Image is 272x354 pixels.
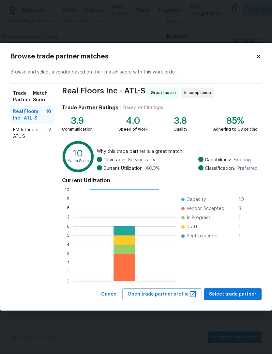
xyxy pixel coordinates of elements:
[48,127,51,140] span: 2
[184,90,214,96] span: In compliance
[13,109,46,122] span: Real Floors Inc - ATL-S
[10,54,256,60] h2: Browse trade partner matches
[67,243,69,247] text: 4
[234,157,251,164] span: Flooring
[62,105,118,111] h4: Trade Partner Ratings
[68,215,69,219] text: 7
[205,157,231,164] span: Capabilities:
[98,289,120,301] button: Cancel
[33,90,51,104] span: Match Score
[68,159,89,163] text: Match Score
[67,206,69,210] text: 8
[10,61,262,84] div: Browse and select a vendor based on their match score with this work order.
[174,126,188,133] div: Quality
[151,90,178,96] span: Great match
[118,126,147,133] div: Speed of work
[46,109,51,122] span: 10
[187,197,206,203] span: Capacity
[62,118,93,124] div: 3.9
[239,215,249,221] span: 1
[65,188,69,192] text: 10
[118,105,123,111] div: |
[146,166,160,172] span: 60.0 %
[123,105,163,111] div: Based on 13 ratings
[67,197,69,201] text: 9
[213,126,258,133] div: Adhering to OD pricing
[122,289,202,301] button: Open trade partner profile
[13,127,48,140] span: RM Interiors - ATL-S
[13,90,33,104] span: Trade Partner
[103,157,125,164] span: Coverage:
[239,206,249,212] span: 3
[187,206,224,212] span: Vendor Accepted
[239,224,249,231] span: 1
[128,157,157,164] span: Services area
[97,149,258,155] span: Why this trade partner is a great match:
[67,261,69,265] text: 2
[213,118,258,124] div: 85%
[73,150,83,158] text: 10
[62,126,93,133] div: Communication
[187,215,211,221] span: In Progress
[62,88,145,98] span: Real Floors Inc - ATL-S
[237,166,258,172] span: Preferred
[205,166,235,172] span: Classification:
[209,291,256,299] span: Select trade partner
[187,224,198,231] span: Draft
[67,233,69,237] text: 5
[68,270,69,274] text: 1
[62,178,258,184] h4: Current Utilization
[67,252,69,256] text: 3
[239,233,249,240] span: 1
[128,291,197,299] span: Open trade partner profile
[103,166,144,172] span: Current Utilization:
[204,289,262,301] button: Select trade partner
[187,233,219,240] span: Sent to vendor
[67,224,69,228] text: 6
[101,291,118,299] span: Cancel
[239,197,249,203] span: 10
[67,279,69,283] text: 0
[118,118,147,124] div: 4.0
[174,118,188,124] div: 3.8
